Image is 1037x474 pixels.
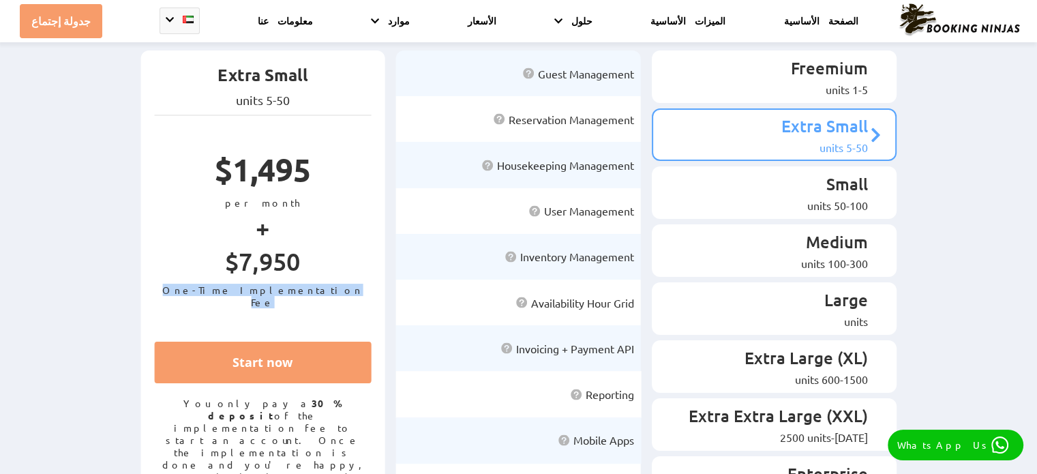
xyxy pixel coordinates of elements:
div: 5-50 units [667,140,868,154]
img: help icon [482,160,494,171]
p: WhatsApp Us [897,439,991,451]
img: help icon [529,205,541,217]
span: User Management [544,204,634,218]
p: $1,495 [155,149,372,196]
p: Extra Extra Large (XXL) [667,405,868,430]
p: Freemium [667,57,868,83]
p: $7,950 [155,246,372,284]
p: per month [155,196,372,209]
span: Mobile Apps [573,433,634,447]
p: Large [667,289,868,314]
div: 600-1500 units [667,372,868,386]
p: Extra Small [667,115,868,140]
a: جدولة إجتماع [20,4,102,38]
p: One-Time Implementation Fee [155,284,372,308]
a: حلول [571,14,592,42]
p: 5-50 units [155,93,372,108]
a: الميزات الأساسية [650,14,725,42]
span: Availability Hour Grid [531,296,634,310]
div: 100-300 units [667,256,868,270]
p: Extra Large (XL) [667,347,868,372]
img: help icon [523,68,535,79]
strong: 30% deposit [209,397,343,421]
span: Inventory Management [520,250,634,263]
img: help icon [501,342,513,354]
div: [DATE]-2500 units [667,430,868,444]
img: help icon [571,389,582,400]
a: الصفحة الأساسية [783,14,858,42]
p: + [155,209,372,246]
a: موارد [388,14,410,42]
a: الأسعار [468,14,496,42]
a: WhatsApp Us [888,430,1023,460]
div: 1-5 units [667,83,868,96]
img: Booking Ninjas Logo [898,3,1021,37]
span: Reporting [586,387,634,401]
span: Reservation Management [509,113,634,126]
img: help icon [516,297,528,308]
span: Guest Management [538,67,634,80]
span: Housekeeping Management [497,158,634,172]
img: help icon [494,113,505,125]
p: Medium [667,231,868,256]
div: units [667,314,868,328]
a: Start now [155,342,372,383]
img: help icon [558,434,570,446]
a: معلومات عنا [258,14,313,42]
span: Invoicing + Payment API [516,342,634,355]
div: 50-100 units [667,198,868,212]
img: help icon [505,251,517,263]
p: Extra Small [155,64,372,93]
p: Small [667,173,868,198]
